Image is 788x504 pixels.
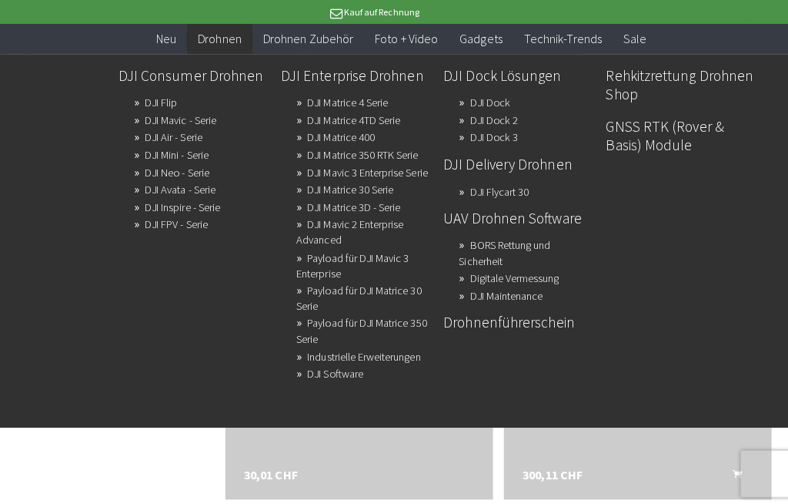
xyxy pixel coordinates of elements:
[155,31,175,46] span: Neu
[294,245,406,282] a: Payload für DJI Mavic 3 Enterprise
[143,109,214,130] a: DJI Mavic - Serie
[509,23,607,55] a: Technik-Trends
[439,62,588,88] a: DJI Dock Lösungen
[466,180,524,201] a: DJI Flycart 30
[117,62,265,88] a: DJI Consumer Drohnen
[305,177,390,199] a: DJI Matrice 30 Serie
[439,203,588,230] a: UAV Drohnen Software
[143,160,207,182] a: DJI Neo - Serie
[445,23,509,55] a: Gadgets
[601,113,750,157] a: GNSS RTK (Rover & Basis) Module
[143,91,175,113] a: DJI Flip
[372,31,434,46] span: Foto + Video
[305,160,424,182] a: DJI Mavic 3 Enterprise Serie
[466,109,513,130] a: DJI Dock 2
[305,343,417,365] a: Industrielle Erweiterungen
[279,62,427,88] a: DJI Enterprise Drohnen
[618,31,641,46] span: Sale
[439,150,588,176] a: DJI Delivery Drohnen
[456,31,498,46] span: Gadgets
[305,143,415,165] a: DJI Matrice 350 RTK Serie
[250,23,361,55] a: Drohnen Zubehör
[305,360,360,381] a: DJI Software
[242,463,295,479] span: 30,01 CHF
[294,212,400,249] a: DJI Mavic 2 Enterprise Advanced
[196,31,239,46] span: Drohnen
[294,277,418,314] a: Payload für DJI Matrice 30 Serie
[708,463,745,483] button: In den Warenkorb
[143,195,218,217] a: DJI Inspire - Serie
[518,463,577,479] span: 300,11 CHF
[305,195,397,217] a: DJI Matrice 3D - Serie
[143,126,200,147] a: DJI Air - Serie
[601,62,750,106] a: Rehkitzrettung Drohnen Shop
[466,91,506,113] a: DJI Dock
[294,310,423,347] a: Payload für DJI Matrice 350 Serie
[305,109,397,130] a: DJI Matrice 4TD Serie
[466,283,538,304] a: DJI Maintenance
[261,31,350,46] span: Drohnen Zubehör
[466,265,554,287] a: Digitale Vermessung
[143,143,206,165] a: DJI Mini - Serie
[466,126,513,147] a: DJI Dock 3
[305,126,372,147] a: DJI Matrice 400
[455,233,546,270] a: BORS Rettung und Sicherheit
[519,31,596,46] span: Technik-Trends
[439,307,588,333] a: Drohnenführerschein
[144,23,185,55] a: Neu
[143,177,213,199] a: DJI Avata - Serie
[185,23,250,55] a: Drohnen
[607,23,652,55] a: Sale
[305,91,385,113] a: DJI Matrice 4 Serie
[361,23,445,55] a: Foto + Video
[143,212,205,234] a: DJI FPV - Serie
